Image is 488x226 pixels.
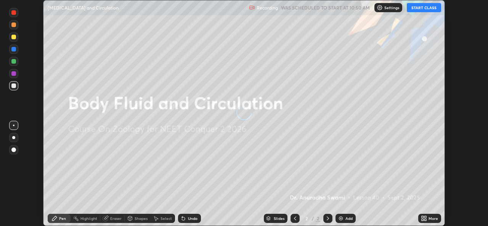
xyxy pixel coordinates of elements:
img: recording.375f2c34.svg [249,5,255,11]
div: More [429,216,438,220]
div: 2 [316,215,320,222]
img: class-settings-icons [377,5,383,11]
p: Recording [257,5,278,11]
p: Settings [384,6,399,10]
img: add-slide-button [338,215,344,221]
div: Shapes [135,216,148,220]
div: 2 [303,216,310,221]
div: Pen [59,216,66,220]
h5: WAS SCHEDULED TO START AT 10:50 AM [281,4,370,11]
div: Highlight [80,216,97,220]
div: Select [161,216,172,220]
div: Slides [274,216,284,220]
div: Add [345,216,353,220]
div: Eraser [110,216,122,220]
div: / [312,216,314,221]
button: START CLASS [407,3,441,12]
div: Undo [188,216,197,220]
p: [MEDICAL_DATA] and Circulation [48,5,119,11]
